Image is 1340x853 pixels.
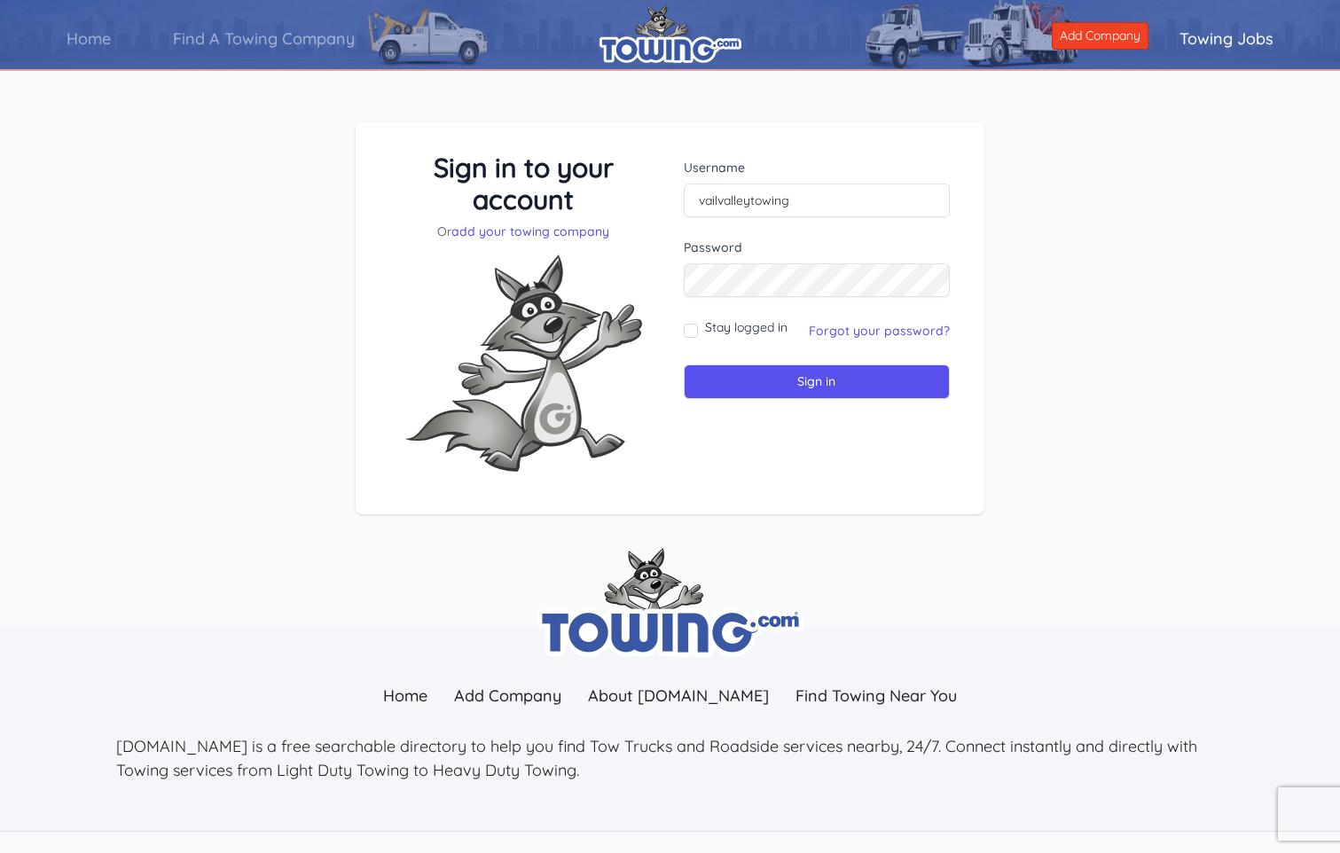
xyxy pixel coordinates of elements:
h3: Sign in to your account [390,152,657,215]
label: Password [684,239,951,256]
a: Forgot your password? [809,323,950,339]
a: add your towing company [451,223,609,239]
input: Sign in [684,364,951,399]
img: towing [537,548,803,657]
a: Home [35,13,142,64]
label: Username [684,159,951,176]
a: Add Company [1052,22,1148,50]
p: Or [390,223,657,240]
p: [DOMAIN_NAME] is a free searchable directory to help you find Tow Trucks and Roadside services ne... [116,734,1225,782]
label: Stay logged in [705,318,788,336]
a: Towing Jobs [1148,13,1305,64]
a: Find A Towing Company [142,13,386,64]
a: About [DOMAIN_NAME] [575,677,782,715]
img: Fox-Excited.png [390,240,656,486]
a: Add Company [441,677,575,715]
a: Find Towing Near You [782,677,970,715]
a: Home [370,677,441,715]
img: logo.png [599,4,741,63]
